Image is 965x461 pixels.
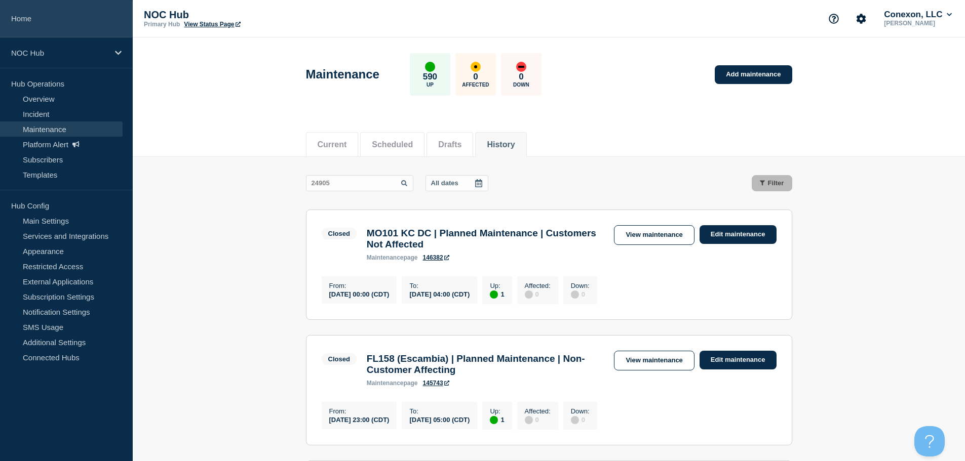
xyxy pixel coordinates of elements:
[614,351,694,370] a: View maintenance
[490,407,504,415] p: Up :
[490,289,504,299] div: 1
[306,175,413,191] input: Search maintenances
[423,254,449,261] a: 146382
[525,289,551,299] div: 0
[438,140,461,149] button: Drafts
[423,380,449,387] a: 145743
[513,82,529,88] p: Down
[329,282,390,289] p: From :
[519,72,523,82] p: 0
[571,290,579,299] div: disabled
[823,8,844,29] button: Support
[328,355,350,363] div: Closed
[184,21,240,28] a: View Status Page
[409,407,470,415] p: To :
[328,230,350,237] div: Closed
[571,407,590,415] p: Down :
[367,380,404,387] span: maintenance
[490,290,498,299] div: up
[490,282,504,289] p: Up :
[571,282,590,289] p: Down :
[471,62,481,72] div: affected
[425,62,435,72] div: up
[367,228,604,250] h3: MO101 KC DC | Planned Maintenance | Customers Not Affected
[571,289,590,299] div: 0
[571,415,590,424] div: 0
[318,140,347,149] button: Current
[614,225,694,245] a: View maintenance
[525,415,551,424] div: 0
[462,82,489,88] p: Affected
[851,8,872,29] button: Account settings
[487,140,515,149] button: History
[426,175,488,191] button: All dates
[144,9,346,21] p: NOC Hub
[525,416,533,424] div: disabled
[571,416,579,424] div: disabled
[409,289,470,298] div: [DATE] 04:00 (CDT)
[525,407,551,415] p: Affected :
[431,179,458,187] p: All dates
[367,254,418,261] p: page
[372,140,413,149] button: Scheduled
[11,49,108,57] p: NOC Hub
[427,82,434,88] p: Up
[914,426,945,456] iframe: Help Scout Beacon - Open
[752,175,792,191] button: Filter
[423,72,437,82] p: 590
[329,407,390,415] p: From :
[473,72,478,82] p: 0
[525,282,551,289] p: Affected :
[367,254,404,261] span: maintenance
[700,351,777,369] a: Edit maintenance
[409,282,470,289] p: To :
[367,353,604,375] h3: FL158 (Escambia) | Planned Maintenance | Non-Customer Affecting
[490,416,498,424] div: up
[525,290,533,299] div: disabled
[516,62,526,72] div: down
[768,179,784,187] span: Filter
[329,415,390,424] div: [DATE] 23:00 (CDT)
[329,289,390,298] div: [DATE] 00:00 (CDT)
[490,415,504,424] div: 1
[144,21,180,28] p: Primary Hub
[882,20,954,27] p: [PERSON_NAME]
[882,10,954,20] button: Conexon, LLC
[409,415,470,424] div: [DATE] 05:00 (CDT)
[715,65,792,84] a: Add maintenance
[367,380,418,387] p: page
[700,225,777,244] a: Edit maintenance
[306,67,379,81] h1: Maintenance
